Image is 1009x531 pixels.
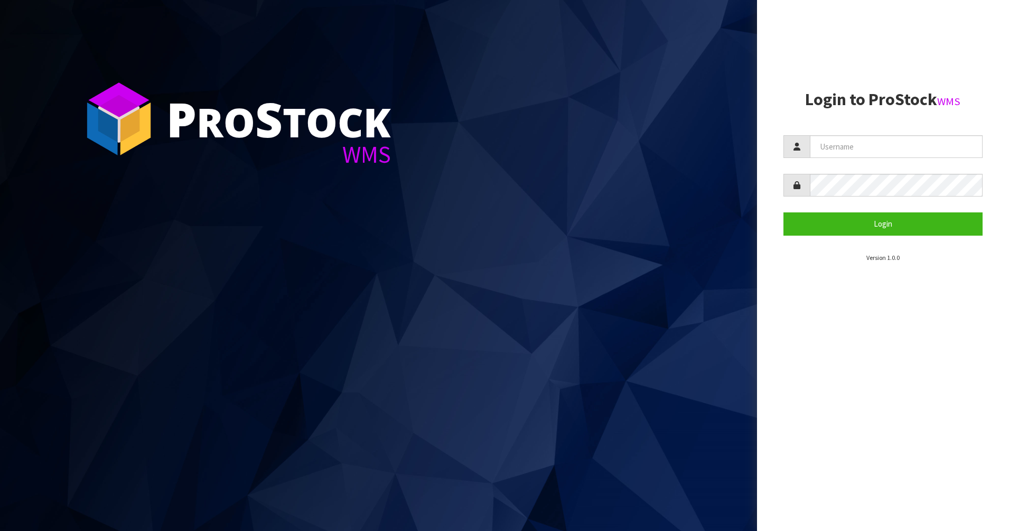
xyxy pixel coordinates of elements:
[166,95,391,143] div: ro tock
[79,79,158,159] img: ProStock Cube
[783,90,983,109] h2: Login to ProStock
[783,212,983,235] button: Login
[166,143,391,166] div: WMS
[937,95,960,108] small: WMS
[255,87,283,151] span: S
[810,135,983,158] input: Username
[166,87,197,151] span: P
[866,254,900,262] small: Version 1.0.0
